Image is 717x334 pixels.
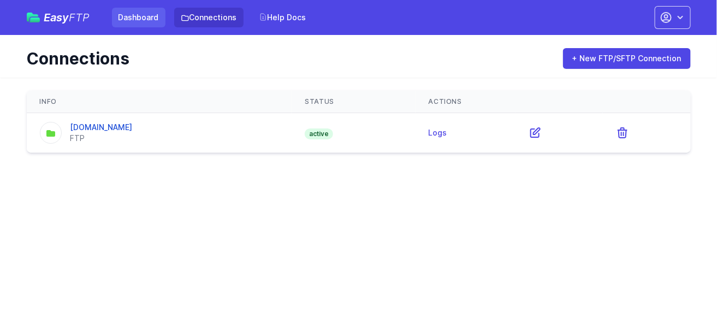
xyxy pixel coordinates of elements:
[292,91,415,113] th: Status
[429,128,447,137] a: Logs
[305,128,333,139] span: active
[69,11,90,24] span: FTP
[112,8,165,27] a: Dashboard
[27,12,90,23] a: EasyFTP
[27,49,548,68] h1: Connections
[44,12,90,23] span: Easy
[27,13,40,22] img: easyftp_logo.png
[252,8,313,27] a: Help Docs
[416,91,691,113] th: Actions
[563,48,691,69] a: + New FTP/SFTP Connection
[27,91,292,113] th: Info
[70,133,133,144] div: FTP
[70,122,133,132] a: [DOMAIN_NAME]
[174,8,244,27] a: Connections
